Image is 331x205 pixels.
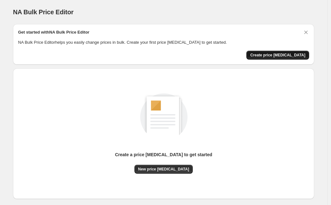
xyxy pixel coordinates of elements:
[18,29,89,35] h2: Get started with NA Bulk Price Editor
[13,9,74,16] span: NA Bulk Price Editor
[250,53,305,58] span: Create price [MEDICAL_DATA]
[138,167,189,172] span: New price [MEDICAL_DATA]
[246,51,309,60] button: Create price change job
[18,39,309,46] p: NA Bulk Price Editor helps you easily change prices in bulk. Create your first price [MEDICAL_DAT...
[115,151,212,158] p: Create a price [MEDICAL_DATA] to get started
[303,29,309,35] button: Dismiss card
[134,165,193,174] button: New price [MEDICAL_DATA]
